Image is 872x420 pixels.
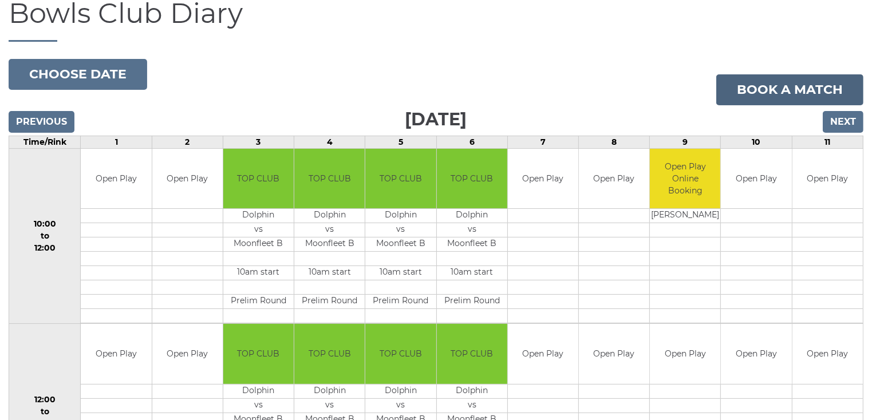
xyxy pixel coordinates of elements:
[294,237,365,252] td: Moonfleet B
[365,384,436,398] td: Dolphin
[650,324,720,384] td: Open Play
[365,209,436,223] td: Dolphin
[721,149,791,209] td: Open Play
[579,324,649,384] td: Open Play
[437,149,507,209] td: TOP CLUB
[436,136,507,148] td: 6
[721,136,792,148] td: 10
[365,295,436,309] td: Prelim Round
[437,295,507,309] td: Prelim Round
[9,136,81,148] td: Time/Rink
[578,136,649,148] td: 8
[507,136,578,148] td: 7
[365,398,436,413] td: vs
[716,74,863,105] a: Book a match
[223,223,294,237] td: vs
[81,324,151,384] td: Open Play
[294,295,365,309] td: Prelim Round
[508,149,578,209] td: Open Play
[650,209,720,223] td: [PERSON_NAME]
[437,209,507,223] td: Dolphin
[650,136,721,148] td: 9
[9,111,74,133] input: Previous
[294,223,365,237] td: vs
[792,136,863,148] td: 11
[294,149,365,209] td: TOP CLUB
[650,149,720,209] td: Open Play Online Booking
[437,266,507,280] td: 10am start
[81,149,151,209] td: Open Play
[365,223,436,237] td: vs
[365,149,436,209] td: TOP CLUB
[365,237,436,252] td: Moonfleet B
[223,266,294,280] td: 10am start
[823,111,863,133] input: Next
[294,384,365,398] td: Dolphin
[223,324,294,384] td: TOP CLUB
[81,136,152,148] td: 1
[721,324,791,384] td: Open Play
[792,324,863,384] td: Open Play
[437,324,507,384] td: TOP CLUB
[152,149,223,209] td: Open Play
[294,136,365,148] td: 4
[294,398,365,413] td: vs
[223,136,294,148] td: 3
[437,237,507,252] td: Moonfleet B
[365,324,436,384] td: TOP CLUB
[792,149,863,209] td: Open Play
[223,209,294,223] td: Dolphin
[437,398,507,413] td: vs
[437,223,507,237] td: vs
[223,149,294,209] td: TOP CLUB
[294,209,365,223] td: Dolphin
[223,398,294,413] td: vs
[9,59,147,90] button: Choose date
[152,136,223,148] td: 2
[294,266,365,280] td: 10am start
[294,324,365,384] td: TOP CLUB
[223,237,294,252] td: Moonfleet B
[365,136,436,148] td: 5
[365,266,436,280] td: 10am start
[579,149,649,209] td: Open Play
[9,148,81,324] td: 10:00 to 12:00
[223,295,294,309] td: Prelim Round
[223,384,294,398] td: Dolphin
[508,324,578,384] td: Open Play
[152,324,223,384] td: Open Play
[437,384,507,398] td: Dolphin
